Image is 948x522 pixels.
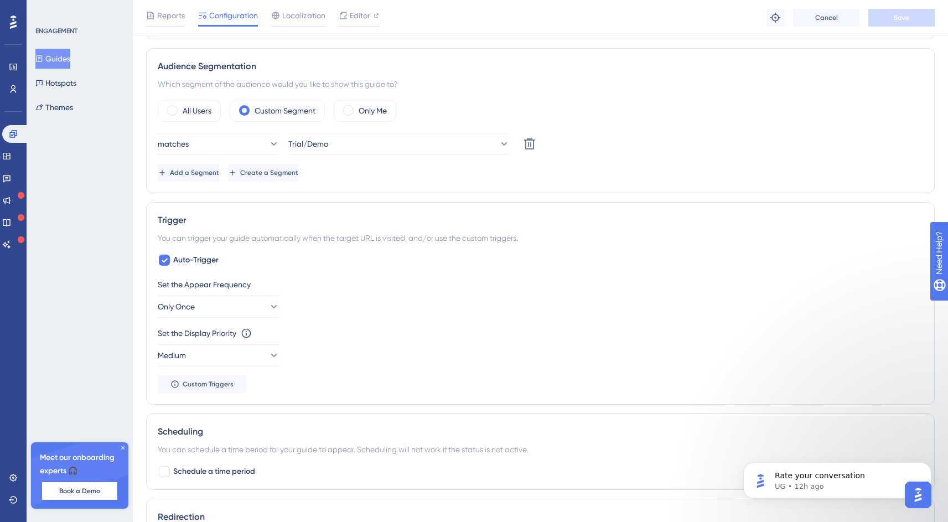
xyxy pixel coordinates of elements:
div: ENGAGEMENT [35,27,77,35]
div: Trigger [158,214,923,227]
img: Profile image for Diênifer [23,175,45,197]
span: Create a Segment [240,168,298,177]
div: Profile image for DiêniferHi [PERSON_NAME], looks to be working. Thanks for the helpDiênifer•2h ago [12,166,210,206]
label: Custom Segment [255,104,315,117]
div: Audience Segmentation [158,60,923,73]
img: Profile image for Simay [108,18,131,40]
div: Recent messageProfile image for DiêniferHi [PERSON_NAME], looks to be working. Thanks for the hel... [11,149,210,207]
div: Close [190,18,210,38]
button: Add a Segment [158,164,219,182]
label: All Users [183,104,211,117]
span: Editor [350,9,370,22]
div: • 2h ago [82,186,113,198]
button: Book a Demo [42,482,117,500]
button: Medium [158,344,279,366]
button: Only Once [158,296,279,318]
span: matches [158,137,189,151]
span: Configuration [209,9,258,22]
span: Book a Demo [59,487,100,495]
div: Profile image for Hakan [151,18,173,40]
span: Hi [PERSON_NAME], looks to be working. Thanks for the help [49,175,285,184]
button: Themes [35,97,73,117]
div: You can schedule a time period for your guide to appear. Scheduling will not work if the status i... [158,443,923,456]
div: You can trigger your guide automatically when the target URL is visited, and/or use the custom tr... [158,231,923,245]
span: Cancel [815,13,838,22]
button: matches [158,133,279,155]
iframe: Intercom notifications message [727,439,948,516]
div: Send us a message [23,222,185,234]
div: Recent message [23,158,199,170]
span: Trial/Demo [288,137,328,151]
span: Meet with our onboarding experts. Let's fuel your product growth together! [23,330,194,350]
div: Set the Display Priority [158,327,236,340]
div: Schedule a demo session with us! [23,317,199,329]
button: Hotspots [35,73,76,93]
button: Save [868,9,935,27]
span: Reports [157,9,185,22]
iframe: UserGuiding AI Assistant Launcher [902,478,935,511]
div: Which segment of the audience would you like to show this guide to? [158,77,923,91]
button: Create a Segment [228,164,298,182]
span: Messages [147,373,185,381]
span: Medium [158,349,186,362]
span: Only Once [158,300,195,313]
button: Cancel [793,9,859,27]
p: How can we help? [22,116,199,135]
label: Only Me [359,104,387,117]
h2: Book a demo with a sales representative [23,258,199,281]
img: logo [22,23,86,36]
span: Home [43,373,68,381]
button: Guides [35,49,70,69]
span: Save [894,13,909,22]
span: Custom Triggers [183,380,234,389]
button: Custom Triggers [158,375,246,393]
span: Localization [282,9,325,22]
span: Schedule a time period [173,465,255,478]
span: Need Help? [26,3,69,16]
div: Diênifer [49,186,80,198]
span: Add a Segment [170,168,219,177]
p: Hi [PERSON_NAME]! 👋 🌊 [22,79,199,116]
div: Schedule a demo session with us!Meet with our onboarding experts. Let's fuel your product growth ... [12,308,210,361]
img: Profile image for Diênifer [129,18,152,40]
span: Meet our onboarding experts 🎧 [40,451,120,478]
div: Send us a message [11,213,210,243]
div: Scheduling [158,425,923,438]
div: Set the Appear Frequency [158,278,923,291]
button: Messages [111,345,221,390]
button: Trial/Demo [288,133,510,155]
span: Auto-Trigger [173,254,219,267]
